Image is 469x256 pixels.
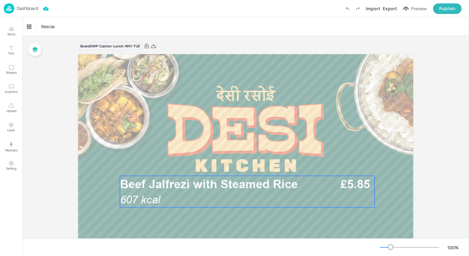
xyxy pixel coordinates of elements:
div: Board DWP-Caxton-Lunch-WK1-TUE [78,42,142,50]
span: £5.85 [341,177,370,191]
div: Publish [439,5,455,12]
span: Beef Jalfrezi with Steamed Rice [120,177,298,191]
img: logo-86c26b7e.jpg [4,3,14,14]
div: Export [383,5,397,12]
div: Import [366,5,380,12]
span: 607 kcal [120,193,160,206]
label: Undo (Ctrl + Z) [342,3,353,14]
p: Dashboard [17,6,38,11]
label: Redo (Ctrl + Y) [353,3,363,14]
button: Preview [400,4,431,13]
div: 100 % [445,244,460,251]
button: Publish [433,3,462,14]
span: Resize [40,23,56,30]
div: Preview [411,5,427,12]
